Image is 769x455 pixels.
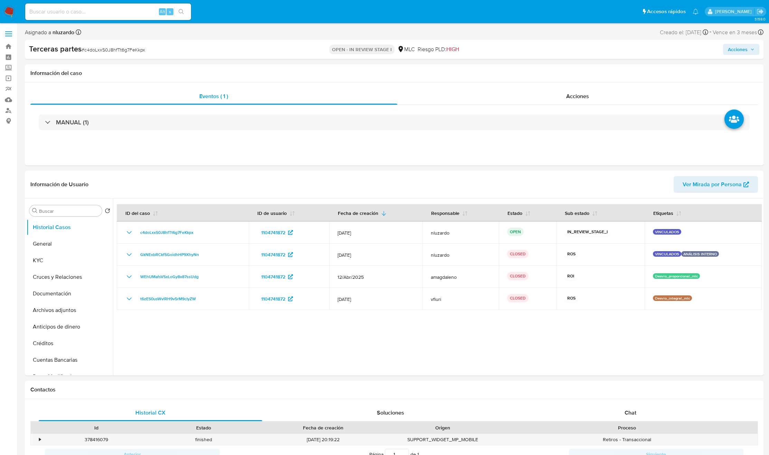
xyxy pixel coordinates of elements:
a: Salir [757,8,764,15]
p: OPEN - IN REVIEW STAGE I [329,45,395,54]
div: 378416079 [43,434,150,445]
div: Id [48,424,145,431]
h1: Contactos [30,386,758,393]
span: Riesgo PLD: [418,46,459,53]
span: Ver Mirada por Persona [683,176,742,193]
span: Alt [160,8,165,15]
button: Historial Casos [27,219,113,236]
b: Terceras partes [29,43,82,54]
button: Datos Modificados [27,368,113,385]
span: s [169,8,171,15]
button: General [27,236,113,252]
span: Soluciones [377,409,404,417]
h3: MANUAL (1) [56,119,89,126]
input: Buscar [39,208,99,214]
button: Volver al orden por defecto [105,208,110,216]
div: • [39,436,41,443]
button: KYC [27,252,113,269]
span: Asignado a [25,29,74,36]
div: finished [150,434,258,445]
b: nluzardo [51,28,74,36]
input: Buscar usuario o caso... [25,7,191,16]
span: Accesos rápidos [647,8,686,15]
div: Proceso [501,424,753,431]
h1: Información de Usuario [30,181,88,188]
div: [DATE] 20:19:22 [257,434,389,445]
button: Archivos adjuntos [27,302,113,319]
button: Créditos [27,335,113,352]
button: Ver Mirada por Persona [674,176,758,193]
span: Acciones [728,44,748,55]
div: Fecha de creación [262,424,384,431]
span: Chat [625,409,636,417]
button: Cruces y Relaciones [27,269,113,285]
div: Creado el: [DATE] [660,28,708,37]
div: Estado [155,424,253,431]
span: Historial CX [135,409,165,417]
span: Acciones [566,92,589,100]
span: Vence en 3 meses [713,29,757,36]
div: MLC [397,46,415,53]
span: - [710,28,711,37]
p: nicolas.luzardo@mercadolibre.com [715,8,754,15]
div: MANUAL (1) [39,114,750,130]
span: # c4doLxxS0J8hfTt6g7FeKkpx [82,46,145,53]
button: Buscar [32,208,38,214]
h1: Información del caso [30,70,758,77]
div: Origen [394,424,492,431]
span: HIGH [446,45,459,53]
button: search-icon [174,7,188,17]
button: Acciones [723,44,759,55]
button: Anticipos de dinero [27,319,113,335]
span: Eventos ( 1 ) [199,92,228,100]
div: Retiros - Transaccional [496,434,758,445]
button: Cuentas Bancarias [27,352,113,368]
a: Notificaciones [693,9,699,15]
button: Documentación [27,285,113,302]
div: SUPPORT_WIDGET_MP_MOBILE [389,434,496,445]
